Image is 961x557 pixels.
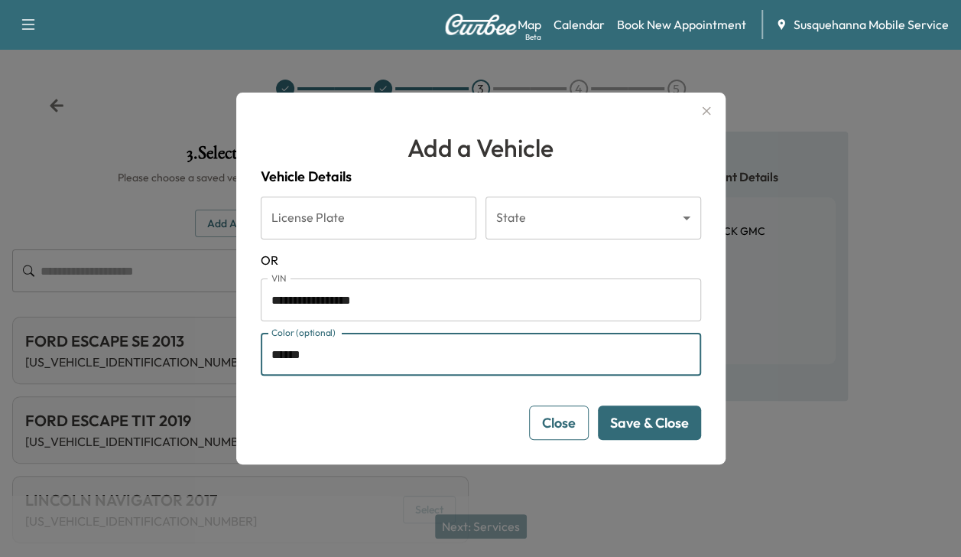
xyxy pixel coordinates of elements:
a: MapBeta [518,15,541,34]
h4: Vehicle Details [261,166,701,187]
label: VIN [271,272,287,285]
a: Book New Appointment [617,15,746,34]
label: Color (optional) [271,326,336,339]
button: Save & Close [598,406,701,440]
div: Beta [525,31,541,43]
a: Calendar [554,15,605,34]
img: Curbee Logo [444,14,518,35]
button: Close [529,406,589,440]
h1: Add a Vehicle [261,129,701,166]
span: OR [261,251,701,269]
span: Susquehanna Mobile Service [794,15,949,34]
